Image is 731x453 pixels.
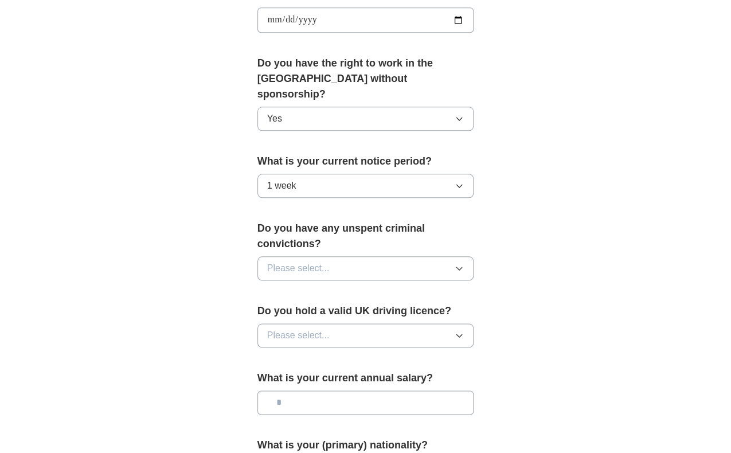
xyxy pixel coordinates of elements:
label: What is your current annual salary? [257,370,474,386]
span: 1 week [267,179,296,193]
label: Do you have any unspent criminal convictions? [257,221,474,252]
label: Do you hold a valid UK driving licence? [257,303,474,319]
button: Please select... [257,256,474,280]
span: Please select... [267,329,330,342]
button: Yes [257,107,474,131]
label: What is your current notice period? [257,154,474,169]
span: Please select... [267,261,330,275]
button: 1 week [257,174,474,198]
label: Do you have the right to work in the [GEOGRAPHIC_DATA] without sponsorship? [257,56,474,102]
label: What is your (primary) nationality? [257,438,474,453]
button: Please select... [257,323,474,347]
span: Yes [267,112,282,126]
